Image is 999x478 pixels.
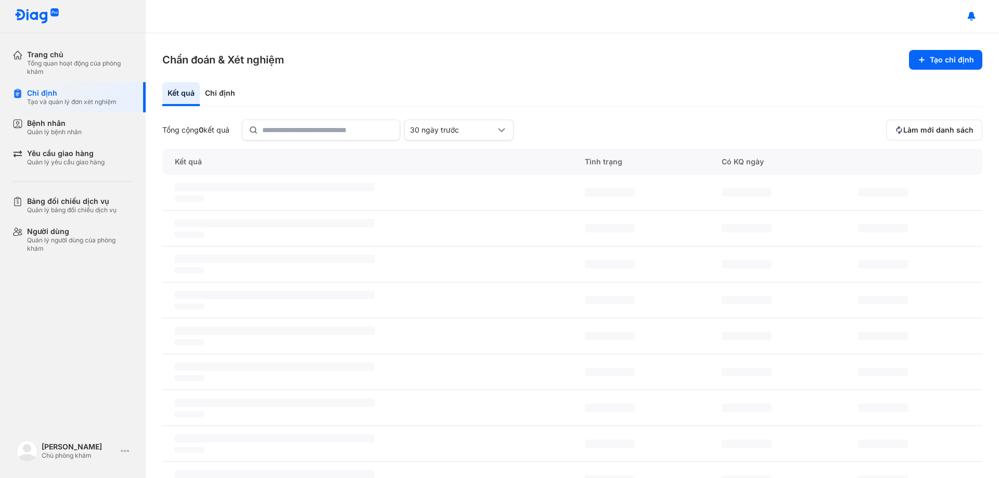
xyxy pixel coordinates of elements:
span: ‌ [175,363,375,371]
span: ‌ [175,339,204,345]
span: ‌ [175,183,375,191]
div: Quản lý yêu cầu giao hàng [27,158,105,166]
div: Người dùng [27,227,133,236]
span: ‌ [175,411,204,417]
div: Có KQ ngày [709,149,846,175]
img: logo [15,8,59,24]
div: Chỉ định [200,82,240,106]
span: ‌ [722,368,772,376]
span: ‌ [585,260,635,268]
span: ‌ [175,327,375,335]
span: ‌ [175,255,375,263]
span: ‌ [585,224,635,232]
span: ‌ [175,219,375,227]
span: ‌ [175,398,375,407]
span: ‌ [175,267,204,274]
span: Làm mới danh sách [903,125,974,135]
div: Bảng đối chiếu dịch vụ [27,197,117,206]
button: Làm mới danh sách [886,120,982,140]
span: 0 [199,125,203,134]
span: ‌ [858,224,908,232]
span: ‌ [585,188,635,197]
span: ‌ [585,404,635,412]
div: [PERSON_NAME] [42,442,117,451]
h3: Chẩn đoán & Xét nghiệm [162,53,284,67]
span: ‌ [722,260,772,268]
div: Chủ phòng khám [42,451,117,460]
span: ‌ [175,231,204,238]
span: ‌ [722,188,772,197]
span: ‌ [858,332,908,340]
div: Bệnh nhân [27,119,82,128]
span: ‌ [858,188,908,197]
div: Quản lý người dùng của phòng khám [27,236,133,253]
span: ‌ [858,404,908,412]
div: Yêu cầu giao hàng [27,149,105,158]
img: logo [17,441,37,461]
div: 30 ngày trước [410,125,495,135]
span: ‌ [175,375,204,381]
span: ‌ [722,224,772,232]
span: ‌ [722,332,772,340]
span: ‌ [858,260,908,268]
div: Tình trạng [572,149,709,175]
span: ‌ [858,296,908,304]
span: ‌ [585,296,635,304]
span: ‌ [175,434,375,443]
span: ‌ [858,440,908,448]
span: ‌ [722,440,772,448]
div: Kết quả [162,82,200,106]
div: Kết quả [162,149,572,175]
div: Tạo và quản lý đơn xét nghiệm [27,98,117,106]
span: ‌ [722,296,772,304]
span: ‌ [175,196,204,202]
span: ‌ [175,291,375,299]
span: ‌ [585,368,635,376]
div: Trang chủ [27,50,133,59]
div: Tổng cộng kết quả [162,125,229,135]
span: ‌ [175,303,204,309]
div: Quản lý bệnh nhân [27,128,82,136]
span: ‌ [858,368,908,376]
span: ‌ [722,404,772,412]
span: ‌ [175,447,204,453]
button: Tạo chỉ định [909,50,982,70]
div: Quản lý bảng đối chiếu dịch vụ [27,206,117,214]
span: ‌ [585,332,635,340]
span: ‌ [585,440,635,448]
div: Tổng quan hoạt động của phòng khám [27,59,133,76]
div: Chỉ định [27,88,117,98]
